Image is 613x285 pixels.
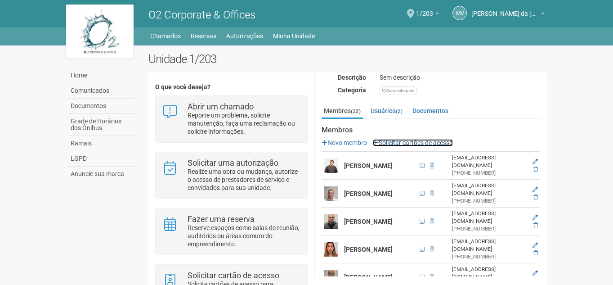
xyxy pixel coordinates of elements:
div: [EMAIL_ADDRESS][DOMAIN_NAME] [452,266,526,281]
strong: Categoria [338,86,366,94]
a: MV [452,6,467,20]
div: [PHONE_NUMBER] [452,225,526,233]
strong: Abrir um chamado [188,102,254,111]
div: [PHONE_NUMBER] [452,253,526,261]
img: user.png [324,214,338,229]
a: Comunicados [68,83,135,99]
a: Chamados [150,30,181,42]
a: Documentos [410,104,451,118]
strong: [PERSON_NAME] [344,246,393,253]
img: user.png [324,158,338,173]
a: Excluir membro [533,166,538,172]
strong: [PERSON_NAME] [344,218,393,225]
a: [PERSON_NAME] da [PERSON_NAME] [471,11,545,18]
img: logo.jpg [66,5,134,59]
a: Excluir membro [533,222,538,228]
a: Solicitar uma autorização Realize uma obra ou mudança, autorize o acesso de prestadores de serviç... [162,159,300,192]
div: [EMAIL_ADDRESS][DOMAIN_NAME] [452,238,526,253]
small: (2) [396,108,403,114]
a: Editar membro [532,214,538,221]
a: Grade de Horários dos Ônibus [68,114,135,136]
strong: [PERSON_NAME] [344,190,393,197]
h2: Unidade 1/203 [148,52,547,66]
a: Excluir membro [533,250,538,256]
a: Documentos [68,99,135,114]
a: LGPD [68,151,135,167]
a: Fazer uma reserva Reserve espaços como salas de reunião, auditórios ou áreas comum do empreendime... [162,215,300,248]
img: user.png [324,186,338,201]
div: [EMAIL_ADDRESS][DOMAIN_NAME] [452,154,526,169]
span: O2 Corporate & Offices [148,9,255,21]
a: Minha Unidade [273,30,315,42]
small: (32) [351,108,361,114]
div: [PHONE_NUMBER] [452,169,526,177]
a: Solicitar cartões de acesso [373,139,453,146]
a: Ramais [68,136,135,151]
a: Autorizações [226,30,263,42]
a: Novo membro [322,139,367,146]
a: Excluir membro [533,194,538,200]
span: Marcus Vinicius da Silveira Costa [471,1,539,17]
a: Home [68,68,135,83]
strong: Solicitar uma autorização [188,158,278,167]
div: Sem categoria [380,86,417,95]
a: Anuncie sua marca [68,167,135,181]
a: Editar membro [532,270,538,276]
a: 1/203 [416,11,439,18]
p: Realize uma obra ou mudança, autorize o acesso de prestadores de serviço e convidados para sua un... [188,167,300,192]
a: Editar membro [532,186,538,193]
strong: Fazer uma reserva [188,214,255,224]
div: [PHONE_NUMBER] [452,197,526,205]
strong: [PERSON_NAME] [344,162,393,169]
div: Sem descrição [373,73,547,81]
a: Editar membro [532,158,538,165]
div: [EMAIL_ADDRESS][DOMAIN_NAME] [452,182,526,197]
strong: Descrição [338,74,366,81]
p: Reporte um problema, solicite manutenção, faça uma reclamação ou solicite informações. [188,111,300,136]
strong: Solicitar cartão de acesso [188,271,279,280]
p: Reserve espaços como salas de reunião, auditórios ou áreas comum do empreendimento. [188,224,300,248]
img: user.png [324,242,338,257]
h4: O que você deseja? [155,84,308,90]
a: Abrir um chamado Reporte um problema, solicite manutenção, faça uma reclamação ou solicite inform... [162,103,300,136]
strong: [PERSON_NAME] [344,274,393,281]
span: 1/203 [416,1,433,17]
a: Membros(32) [322,104,363,119]
strong: Membros [322,126,540,134]
a: Editar membro [532,242,538,249]
img: user.png [324,270,338,285]
a: Usuários(2) [368,104,405,118]
a: Reservas [191,30,216,42]
div: [EMAIL_ADDRESS][DOMAIN_NAME] [452,210,526,225]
